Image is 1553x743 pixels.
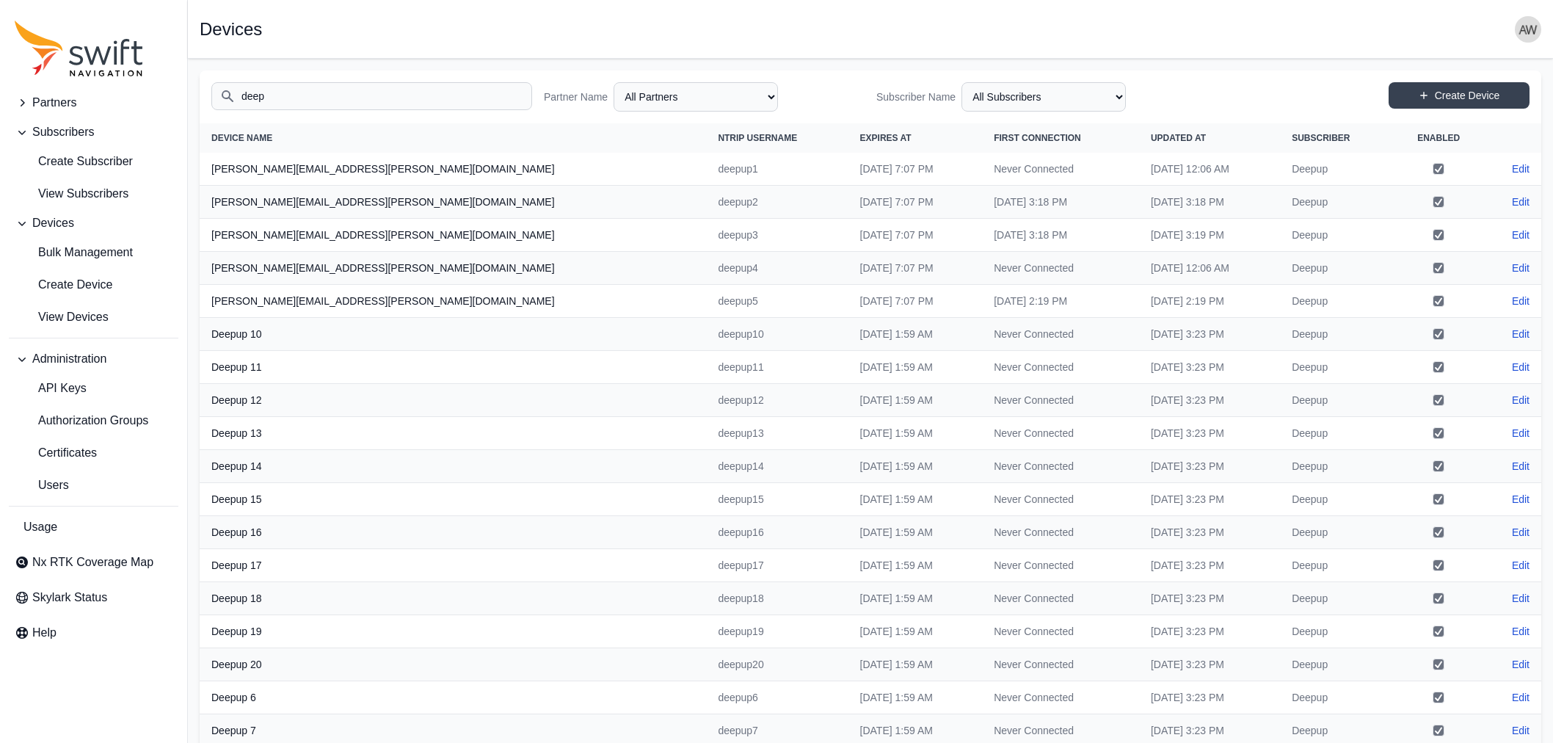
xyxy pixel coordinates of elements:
td: deepup3 [706,219,848,252]
a: Nx RTK Coverage Map [9,548,178,577]
td: Never Connected [982,615,1139,648]
a: Edit [1512,525,1530,540]
a: Edit [1512,426,1530,441]
label: Partner Name [544,90,608,104]
td: deepup10 [706,318,848,351]
span: Create Device [15,276,112,294]
button: Devices [9,209,178,238]
span: Authorization Groups [15,412,148,430]
select: Subscriber [961,82,1126,112]
a: Create Subscriber [9,147,178,176]
span: Bulk Management [15,244,133,261]
a: API Keys [9,374,178,403]
span: Certificates [15,444,97,462]
span: Users [15,476,69,494]
a: Edit [1512,723,1530,738]
td: deepup11 [706,351,848,384]
td: Never Connected [982,582,1139,615]
td: deepup16 [706,516,848,549]
span: Help [32,624,57,642]
td: [DATE] 7:07 PM [848,219,983,252]
td: Deepup [1280,681,1393,714]
td: Never Connected [982,648,1139,681]
td: [DATE] 7:07 PM [848,186,983,219]
td: [DATE] 12:06 AM [1139,153,1280,186]
td: [DATE] 2:19 PM [982,285,1139,318]
td: [DATE] 1:59 AM [848,549,983,582]
td: [DATE] 2:19 PM [1139,285,1280,318]
th: Deepup 14 [200,450,706,483]
a: Skylark Status [9,583,178,612]
a: Edit [1512,228,1530,242]
td: Never Connected [982,252,1139,285]
a: Edit [1512,195,1530,209]
td: deepup6 [706,681,848,714]
td: [DATE] 1:59 AM [848,582,983,615]
td: [DATE] 12:06 AM [1139,252,1280,285]
td: Deepup [1280,153,1393,186]
td: Deepup [1280,417,1393,450]
th: [PERSON_NAME][EMAIL_ADDRESS][PERSON_NAME][DOMAIN_NAME] [200,252,706,285]
td: Deepup [1280,450,1393,483]
a: Certificates [9,438,178,468]
td: Deepup [1280,615,1393,648]
td: deepup20 [706,648,848,681]
a: Create Device [1389,82,1530,109]
td: Never Connected [982,417,1139,450]
td: deepup13 [706,417,848,450]
td: Never Connected [982,483,1139,516]
a: Help [9,618,178,648]
input: Search [211,82,532,110]
td: [DATE] 3:23 PM [1139,318,1280,351]
th: [PERSON_NAME][EMAIL_ADDRESS][PERSON_NAME][DOMAIN_NAME] [200,153,706,186]
span: Updated At [1151,133,1206,143]
span: Administration [32,350,106,368]
td: deepup1 [706,153,848,186]
td: [DATE] 1:59 AM [848,318,983,351]
td: [DATE] 3:19 PM [1139,219,1280,252]
td: [DATE] 1:59 AM [848,384,983,417]
th: Deepup 15 [200,483,706,516]
th: Deepup 16 [200,516,706,549]
span: Skylark Status [32,589,107,606]
td: [DATE] 1:59 AM [848,648,983,681]
th: Subscriber [1280,123,1393,153]
th: Device Name [200,123,706,153]
td: Never Connected [982,351,1139,384]
td: deepup4 [706,252,848,285]
button: Administration [9,344,178,374]
span: View Subscribers [15,185,128,203]
td: deepup5 [706,285,848,318]
td: [DATE] 3:23 PM [1139,417,1280,450]
td: Deepup [1280,219,1393,252]
td: Deepup [1280,384,1393,417]
a: View Subscribers [9,179,178,209]
td: [DATE] 1:59 AM [848,681,983,714]
th: [PERSON_NAME][EMAIL_ADDRESS][PERSON_NAME][DOMAIN_NAME] [200,219,706,252]
td: [DATE] 3:23 PM [1139,384,1280,417]
select: Partner Name [614,82,778,112]
h1: Devices [200,21,262,38]
a: Bulk Management [9,238,178,267]
td: Never Connected [982,153,1139,186]
span: First Connection [994,133,1081,143]
td: deepup12 [706,384,848,417]
a: Edit [1512,459,1530,474]
td: Never Connected [982,681,1139,714]
a: Edit [1512,261,1530,275]
label: Subscriber Name [876,90,956,104]
td: [DATE] 3:23 PM [1139,582,1280,615]
td: Never Connected [982,549,1139,582]
td: [DATE] 3:23 PM [1139,516,1280,549]
span: Create Subscriber [15,153,133,170]
td: deepup18 [706,582,848,615]
td: Never Connected [982,450,1139,483]
td: Deepup [1280,516,1393,549]
td: [DATE] 1:59 AM [848,417,983,450]
td: [DATE] 7:07 PM [848,285,983,318]
td: Never Connected [982,516,1139,549]
td: deepup17 [706,549,848,582]
td: [DATE] 1:59 AM [848,483,983,516]
a: Edit [1512,162,1530,176]
td: Deepup [1280,285,1393,318]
